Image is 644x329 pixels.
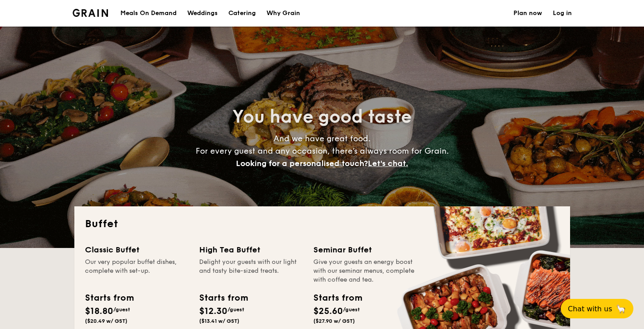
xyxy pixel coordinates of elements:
span: Let's chat. [368,159,408,168]
img: Grain [73,9,108,17]
div: High Tea Buffet [199,244,303,256]
span: And we have great food. For every guest and any occasion, there’s always room for Grain. [196,134,449,168]
div: Give your guests an energy boost with our seminar menus, complete with coffee and tea. [313,258,417,284]
span: ($20.49 w/ GST) [85,318,127,324]
span: ($27.90 w/ GST) [313,318,355,324]
span: You have good taste [232,106,412,128]
span: ($13.41 w/ GST) [199,318,239,324]
div: Starts from [199,291,247,305]
div: Starts from [85,291,133,305]
span: $18.80 [85,306,113,317]
button: Chat with us🦙 [561,299,633,318]
span: /guest [113,306,130,313]
h2: Buffet [85,217,559,231]
span: Looking for a personalised touch? [236,159,368,168]
span: /guest [228,306,244,313]
span: $25.60 [313,306,343,317]
span: 🦙 [616,304,626,314]
div: Delight your guests with our light and tasty bite-sized treats. [199,258,303,284]
div: Starts from [313,291,362,305]
div: Seminar Buffet [313,244,417,256]
a: Logotype [73,9,108,17]
span: /guest [343,306,360,313]
span: Chat with us [568,305,612,313]
div: Our very popular buffet dishes, complete with set-up. [85,258,189,284]
div: Classic Buffet [85,244,189,256]
span: $12.30 [199,306,228,317]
